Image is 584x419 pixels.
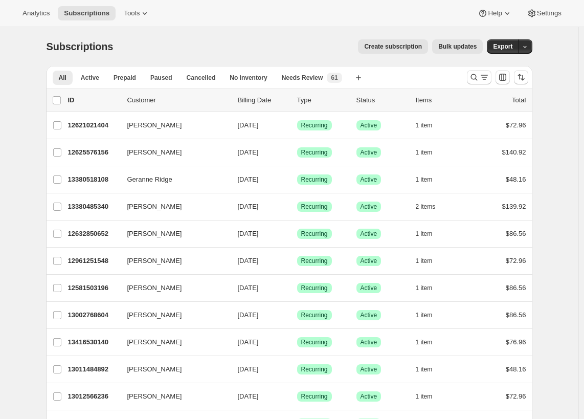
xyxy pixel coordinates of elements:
[121,226,223,242] button: [PERSON_NAME]
[416,95,467,105] div: Items
[361,148,377,157] span: Active
[187,74,216,82] span: Cancelled
[68,391,119,402] p: 13012566236
[127,147,182,158] span: [PERSON_NAME]
[506,311,526,319] span: $86.56
[68,174,119,185] p: 13380518108
[416,118,444,133] button: 1 item
[64,9,109,17] span: Subscriptions
[514,70,528,84] button: Sort the results
[68,281,526,295] div: 12581503196[PERSON_NAME][DATE]SuccessRecurringSuccessActive1 item$86.56
[238,284,259,292] span: [DATE]
[127,310,182,320] span: [PERSON_NAME]
[68,335,526,349] div: 13416530140[PERSON_NAME][DATE]SuccessRecurringSuccessActive1 item$76.96
[68,254,526,268] div: 12961251548[PERSON_NAME][DATE]SuccessRecurringSuccessActive1 item$72.96
[416,362,444,377] button: 1 item
[238,148,259,156] span: [DATE]
[416,148,433,157] span: 1 item
[416,389,444,404] button: 1 item
[68,308,526,322] div: 13002768604[PERSON_NAME][DATE]SuccessRecurringSuccessActive1 item$86.56
[301,121,328,129] span: Recurring
[238,257,259,264] span: [DATE]
[416,145,444,160] button: 1 item
[68,283,119,293] p: 12581503196
[361,365,377,373] span: Active
[16,6,56,20] button: Analytics
[416,200,447,214] button: 2 items
[127,95,230,105] p: Customer
[68,118,526,133] div: 12621021404[PERSON_NAME][DATE]SuccessRecurringSuccessActive1 item$72.96
[23,9,50,17] span: Analytics
[361,121,377,129] span: Active
[68,227,526,241] div: 12632850652[PERSON_NAME][DATE]SuccessRecurringSuccessActive1 item$86.56
[301,338,328,346] span: Recurring
[127,256,182,266] span: [PERSON_NAME]
[121,334,223,350] button: [PERSON_NAME]
[68,95,119,105] p: ID
[358,39,428,54] button: Create subscription
[361,230,377,238] span: Active
[238,203,259,210] span: [DATE]
[537,9,561,17] span: Settings
[238,392,259,400] span: [DATE]
[68,120,119,130] p: 12621021404
[301,175,328,184] span: Recurring
[493,42,512,51] span: Export
[127,337,182,347] span: [PERSON_NAME]
[350,71,367,85] button: Create new view
[416,227,444,241] button: 1 item
[416,335,444,349] button: 1 item
[282,74,323,82] span: Needs Review
[506,392,526,400] span: $72.96
[416,284,433,292] span: 1 item
[416,392,433,401] span: 1 item
[238,230,259,237] span: [DATE]
[121,307,223,323] button: [PERSON_NAME]
[506,365,526,373] span: $48.16
[467,70,491,84] button: Search and filter results
[301,284,328,292] span: Recurring
[127,174,172,185] span: Geranne Ridge
[361,338,377,346] span: Active
[59,74,66,82] span: All
[506,230,526,237] span: $86.56
[301,311,328,319] span: Recurring
[230,74,267,82] span: No inventory
[331,74,338,82] span: 61
[58,6,116,20] button: Subscriptions
[301,365,328,373] span: Recurring
[121,199,223,215] button: [PERSON_NAME]
[487,39,519,54] button: Export
[301,392,328,401] span: Recurring
[432,39,483,54] button: Bulk updates
[301,148,328,157] span: Recurring
[121,144,223,161] button: [PERSON_NAME]
[68,337,119,347] p: 13416530140
[361,175,377,184] span: Active
[68,310,119,320] p: 13002768604
[297,95,348,105] div: Type
[506,257,526,264] span: $72.96
[127,364,182,374] span: [PERSON_NAME]
[502,203,526,210] span: $139.92
[68,147,119,158] p: 12625576156
[496,70,510,84] button: Customize table column order and visibility
[506,284,526,292] span: $86.56
[361,392,377,401] span: Active
[238,95,289,105] p: Billing Date
[127,283,182,293] span: [PERSON_NAME]
[127,229,182,239] span: [PERSON_NAME]
[150,74,172,82] span: Paused
[416,121,433,129] span: 1 item
[416,281,444,295] button: 1 item
[68,95,526,105] div: IDCustomerBilling DateTypeStatusItemsTotal
[127,120,182,130] span: [PERSON_NAME]
[416,175,433,184] span: 1 item
[121,361,223,378] button: [PERSON_NAME]
[301,203,328,211] span: Recurring
[238,311,259,319] span: [DATE]
[127,391,182,402] span: [PERSON_NAME]
[121,388,223,405] button: [PERSON_NAME]
[416,203,436,211] span: 2 items
[124,9,140,17] span: Tools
